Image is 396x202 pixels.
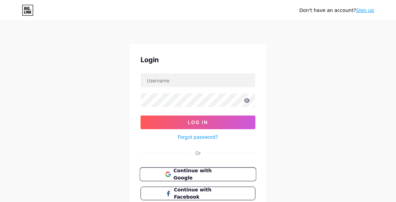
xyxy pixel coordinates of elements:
span: Continue with Google [173,167,230,182]
span: Log In [188,119,208,125]
button: Continue with Google [140,167,256,181]
div: Login [141,55,255,65]
input: Username [141,73,255,87]
a: Sign up [356,8,374,13]
a: Forgot password? [178,133,218,140]
a: Continue with Google [141,167,255,181]
button: Continue with Facebook [141,187,255,200]
button: Log In [141,116,255,129]
div: Or [195,149,201,157]
span: Continue with Facebook [174,186,230,201]
div: Don't have an account? [299,7,374,14]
